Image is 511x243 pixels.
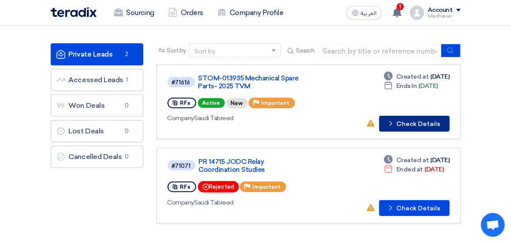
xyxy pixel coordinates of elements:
img: Teradix logo [51,7,97,17]
div: #71616 [172,80,190,85]
span: RFx [180,184,191,190]
span: 1 [122,76,132,84]
a: Orders [161,3,210,23]
a: Cancelled Deals0 [51,146,143,168]
span: Search [296,46,314,55]
button: Check Details [379,200,450,216]
span: 1 [397,3,404,10]
a: Company Profile [210,3,291,23]
span: 0 [122,127,132,136]
div: Rejected [198,181,239,193]
div: #71071 [172,163,191,169]
span: Created at [396,72,429,81]
a: STOM-013935 Mechanical Spare Parts- 2025 TVM [198,74,304,90]
div: [DATE] [384,72,449,81]
button: Check Details [379,116,450,132]
span: Company [168,199,194,206]
div: Open chat [481,213,505,237]
span: Sort by [167,46,186,55]
div: Saudi Tabreed [168,198,306,207]
span: Important [261,100,290,106]
div: New [227,98,248,108]
a: Sourcing [107,3,161,23]
span: Active [198,98,225,108]
div: Saudi Tabreed [168,114,306,123]
a: Lost Deals0 [51,120,143,142]
span: Important [253,184,281,190]
div: [DATE] [384,81,438,91]
input: Search by title or reference number [318,44,442,57]
span: Created at [396,156,429,165]
div: [DATE] [384,156,449,165]
a: Won Deals0 [51,95,143,117]
div: Account [428,7,453,14]
button: العربية [347,6,382,20]
span: العربية [361,10,377,16]
a: Private Leads2 [51,43,143,65]
span: 0 [122,152,132,161]
span: Ended at [396,165,423,174]
img: profile_test.png [410,6,424,20]
a: Accessed Leads1 [51,69,143,91]
a: PR 14715 JODC Relay Coordination Studies [199,158,305,174]
div: Sort by [194,47,215,56]
span: Ends In [396,81,417,91]
div: [DATE] [384,165,444,174]
div: Madhavan [428,14,461,19]
span: 0 [122,101,132,110]
span: RFx [180,100,191,106]
span: 2 [122,50,132,59]
span: Company [168,114,194,122]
